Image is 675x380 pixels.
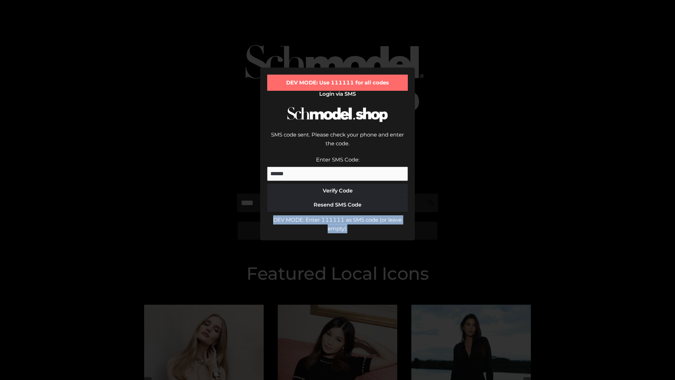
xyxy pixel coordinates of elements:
label: Enter SMS Code: [316,156,359,163]
img: Schmodel Logo [285,101,390,128]
h2: Login via SMS [267,91,408,97]
div: DEV MODE: Use 111111 for all codes [267,75,408,91]
div: DEV MODE: Enter 111111 as SMS code (or leave empty). [267,215,408,233]
button: Verify Code [267,184,408,198]
button: Resend SMS Code [267,198,408,212]
div: SMS code sent. Please check your phone and enter the code. [267,130,408,155]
